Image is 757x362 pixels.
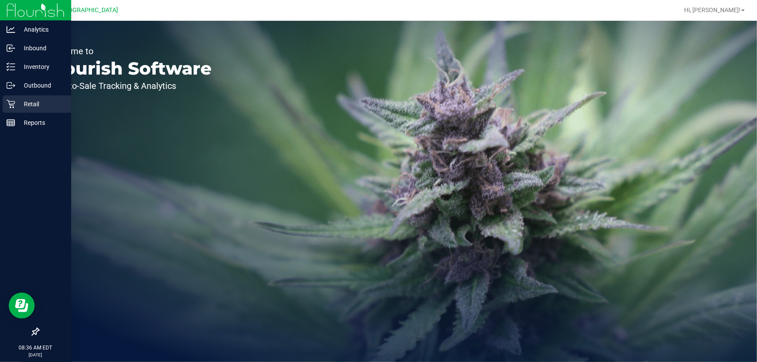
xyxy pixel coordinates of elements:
p: Reports [15,117,67,128]
inline-svg: Reports [7,118,15,127]
p: Welcome to [47,47,212,55]
p: Inventory [15,62,67,72]
p: [DATE] [4,352,67,358]
span: [GEOGRAPHIC_DATA] [59,7,118,14]
p: Retail [15,99,67,109]
p: 08:36 AM EDT [4,344,67,352]
inline-svg: Inventory [7,62,15,71]
inline-svg: Analytics [7,25,15,34]
p: Analytics [15,24,67,35]
inline-svg: Retail [7,100,15,108]
inline-svg: Outbound [7,81,15,90]
p: Inbound [15,43,67,53]
p: Seed-to-Sale Tracking & Analytics [47,82,212,90]
p: Outbound [15,80,67,91]
span: Hi, [PERSON_NAME]! [684,7,741,13]
iframe: Resource center [9,293,35,319]
inline-svg: Inbound [7,44,15,52]
p: Flourish Software [47,60,212,77]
